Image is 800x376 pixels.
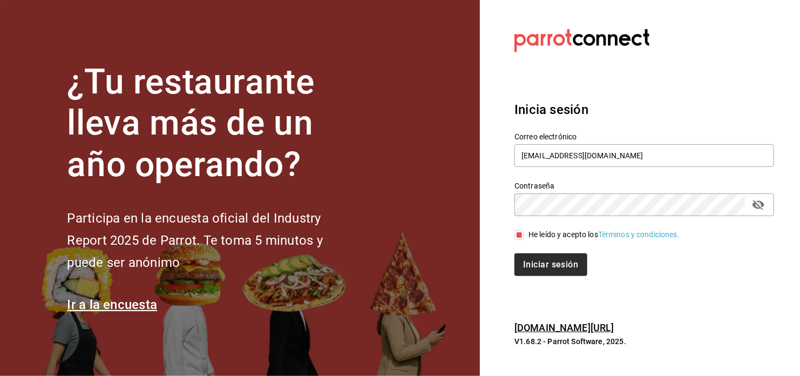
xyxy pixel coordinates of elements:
[749,196,768,214] button: passwordField
[514,144,774,167] input: Ingresa tu correo electrónico
[67,207,358,273] h2: Participa en la encuesta oficial del Industry Report 2025 de Parrot. Te toma 5 minutos y puede se...
[514,322,614,333] a: [DOMAIN_NAME][URL]
[67,297,157,312] a: Ir a la encuesta
[514,336,774,347] p: V1.68.2 - Parrot Software, 2025.
[514,133,774,140] label: Correo electrónico
[528,229,680,240] div: He leído y acepto los
[514,253,587,276] button: Iniciar sesión
[598,230,680,239] a: Términos y condiciones.
[514,182,774,190] label: Contraseña
[514,100,774,119] h3: Inicia sesión
[67,62,358,186] h1: ¿Tu restaurante lleva más de un año operando?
